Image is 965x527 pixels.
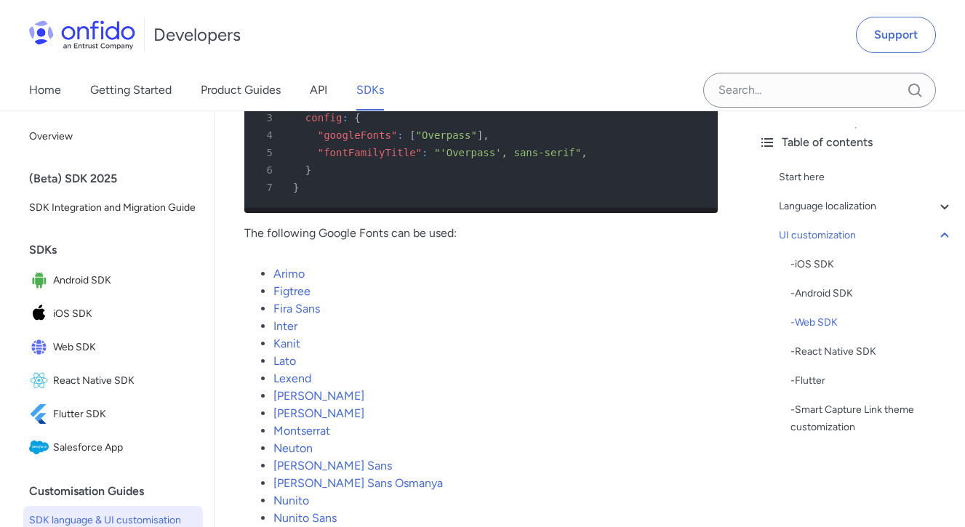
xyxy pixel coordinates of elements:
[53,371,197,391] span: React Native SDK
[250,179,283,196] span: 7
[53,438,197,458] span: Salesforce App
[273,284,311,298] a: Figtree
[790,343,953,361] a: -React Native SDK
[758,134,953,151] div: Table of contents
[273,337,300,350] a: Kanit
[23,331,203,363] a: IconWeb SDKWeb SDK
[250,126,283,144] span: 4
[29,70,61,110] a: Home
[409,129,415,141] span: [
[305,164,311,176] span: }
[29,270,53,291] img: IconAndroid SDK
[273,476,443,490] a: [PERSON_NAME] Sans Osmanya
[483,129,489,141] span: ,
[273,354,296,368] a: Lato
[273,267,305,281] a: Arimo
[23,398,203,430] a: IconFlutter SDKFlutter SDK
[703,73,936,108] input: Onfido search input field
[790,372,953,390] a: -Flutter
[90,70,172,110] a: Getting Started
[23,265,203,297] a: IconAndroid SDKAndroid SDK
[273,319,297,333] a: Inter
[273,459,392,472] a: [PERSON_NAME] Sans
[273,406,364,420] a: [PERSON_NAME]
[779,227,953,244] a: UI customization
[790,401,953,436] div: - Smart Capture Link theme customization
[273,441,313,455] a: Neuton
[293,182,299,193] span: }
[790,256,953,273] a: -iOS SDK
[250,161,283,179] span: 6
[273,494,309,507] a: Nunito
[53,270,197,291] span: Android SDK
[250,109,283,126] span: 3
[250,144,283,161] span: 5
[790,285,953,302] a: -Android SDK
[23,122,203,151] a: Overview
[29,164,209,193] div: (Beta) SDK 2025
[201,70,281,110] a: Product Guides
[29,477,209,506] div: Customisation Guides
[273,389,364,403] a: [PERSON_NAME]
[790,343,953,361] div: - React Native SDK
[356,70,384,110] a: SDKs
[29,337,53,358] img: IconWeb SDK
[29,304,53,324] img: IconiOS SDK
[273,511,337,525] a: Nunito Sans
[318,147,422,158] span: "fontFamilyTitle"
[416,129,477,141] span: "Overpass"
[790,314,953,331] div: - Web SDK
[318,129,398,141] span: "googleFonts"
[310,70,327,110] a: API
[354,112,360,124] span: {
[23,365,203,397] a: IconReact Native SDKReact Native SDK
[790,372,953,390] div: - Flutter
[29,438,53,458] img: IconSalesforce App
[397,129,403,141] span: :
[244,225,718,242] p: The following Google Fonts can be used:
[29,128,197,145] span: Overview
[29,371,53,391] img: IconReact Native SDK
[53,404,197,425] span: Flutter SDK
[23,298,203,330] a: IconiOS SDKiOS SDK
[477,129,483,141] span: ]
[29,199,197,217] span: SDK Integration and Migration Guide
[273,302,320,315] a: Fira Sans
[23,432,203,464] a: IconSalesforce AppSalesforce App
[779,198,953,215] a: Language localization
[29,20,135,49] img: Onfido Logo
[342,112,348,124] span: :
[581,147,587,158] span: ,
[273,371,311,385] a: Lexend
[856,17,936,53] a: Support
[790,256,953,273] div: - iOS SDK
[29,236,209,265] div: SDKs
[53,337,197,358] span: Web SDK
[434,147,581,158] span: "'Overpass', sans-serif"
[29,404,53,425] img: IconFlutter SDK
[790,314,953,331] a: -Web SDK
[305,112,343,124] span: config
[153,23,241,47] h1: Developers
[790,401,953,436] a: -Smart Capture Link theme customization
[23,193,203,222] a: SDK Integration and Migration Guide
[273,424,330,438] a: Montserrat
[790,285,953,302] div: - Android SDK
[53,304,197,324] span: iOS SDK
[779,169,953,186] a: Start here
[422,147,428,158] span: :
